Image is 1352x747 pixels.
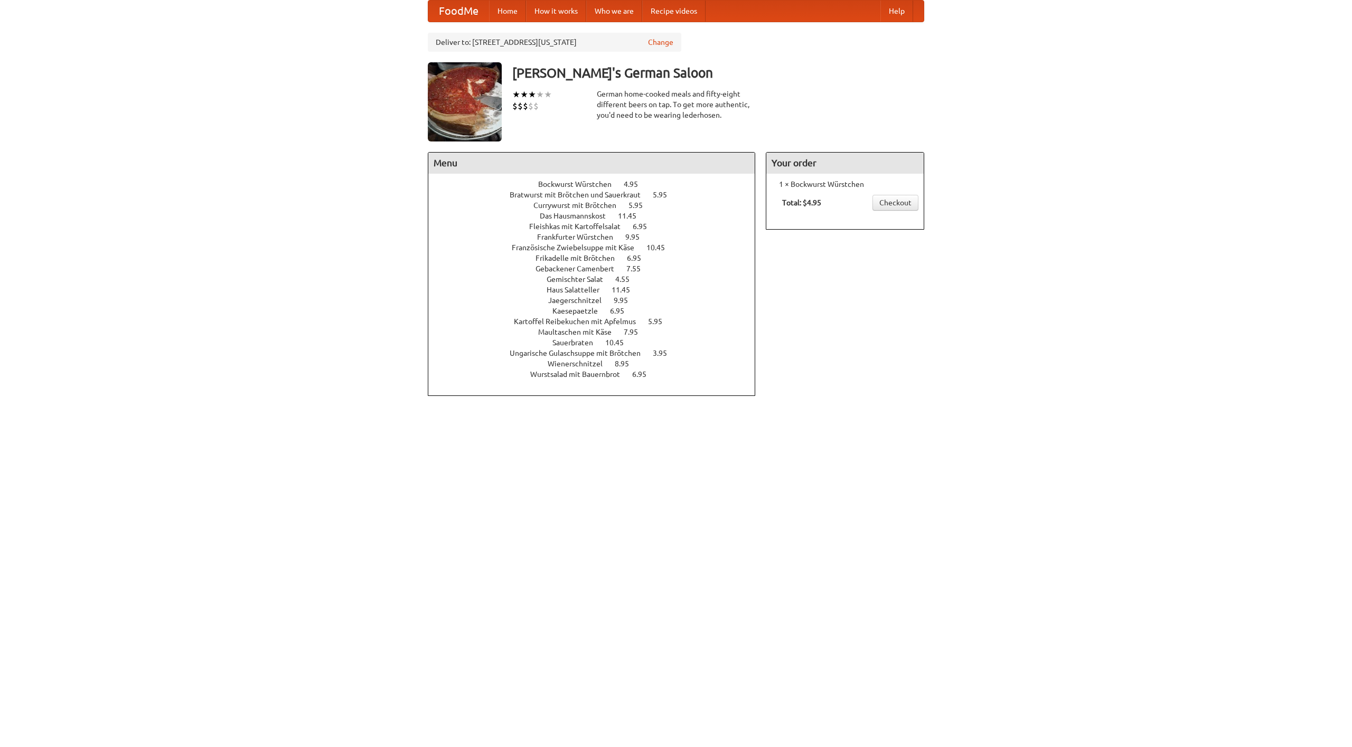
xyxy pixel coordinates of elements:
a: Maultaschen mit Käse 7.95 [538,328,658,336]
span: Currywurst mit Brötchen [533,201,627,210]
li: $ [523,100,528,112]
a: Checkout [872,195,918,211]
a: Gebackener Camenbert 7.55 [536,264,660,273]
a: FoodMe [428,1,489,22]
span: 9.95 [625,233,650,241]
li: $ [528,100,533,112]
a: Home [489,1,526,22]
a: Bratwurst mit Brötchen und Sauerkraut 5.95 [510,191,687,199]
div: German home-cooked meals and fifty-eight different beers on tap. To get more authentic, you'd nee... [597,89,755,120]
a: Recipe videos [642,1,706,22]
span: Haus Salatteller [547,286,610,294]
a: Wienerschnitzel 8.95 [548,360,649,368]
li: $ [533,100,539,112]
a: Help [880,1,913,22]
span: Frikadelle mit Brötchen [536,254,625,262]
span: Sauerbraten [552,338,604,347]
span: 4.95 [624,180,649,188]
span: 7.95 [624,328,649,336]
a: Kartoffel Reibekuchen mit Apfelmus 5.95 [514,317,682,326]
span: 6.95 [610,307,635,315]
div: Deliver to: [STREET_ADDRESS][US_STATE] [428,33,681,52]
a: Frankfurter Würstchen 9.95 [537,233,659,241]
span: Das Hausmannskost [540,212,616,220]
a: Sauerbraten 10.45 [552,338,643,347]
li: $ [512,100,518,112]
b: Total: $4.95 [782,198,821,207]
a: Bockwurst Würstchen 4.95 [538,180,658,188]
span: 8.95 [615,360,640,368]
span: Ungarische Gulaschsuppe mit Brötchen [510,349,651,357]
li: ★ [528,89,536,100]
span: Gemischter Salat [547,275,614,283]
span: Kartoffel Reibekuchen mit Apfelmus [514,317,646,326]
span: 5.95 [648,317,673,326]
a: Change [648,37,673,48]
a: Frikadelle mit Brötchen 6.95 [536,254,661,262]
span: 11.45 [618,212,647,220]
h3: [PERSON_NAME]'s German Saloon [512,62,924,83]
a: Currywurst mit Brötchen 5.95 [533,201,662,210]
li: $ [518,100,523,112]
span: 4.55 [615,275,640,283]
a: Das Hausmannskost 11.45 [540,212,656,220]
span: Französische Zwiebelsuppe mit Käse [512,243,645,252]
span: 10.45 [605,338,634,347]
span: 11.45 [612,286,641,294]
a: Haus Salatteller 11.45 [547,286,650,294]
a: Gemischter Salat 4.55 [547,275,649,283]
a: Französische Zwiebelsuppe mit Käse 10.45 [512,243,684,252]
span: Bockwurst Würstchen [538,180,622,188]
span: Jaegerschnitzel [548,296,612,305]
li: ★ [544,89,552,100]
span: 10.45 [646,243,675,252]
span: Bratwurst mit Brötchen und Sauerkraut [510,191,651,199]
li: ★ [512,89,520,100]
span: Kaesepaetzle [552,307,608,315]
a: Ungarische Gulaschsuppe mit Brötchen 3.95 [510,349,687,357]
span: 9.95 [614,296,639,305]
a: Fleishkas mit Kartoffelsalat 6.95 [529,222,666,231]
li: 1 × Bockwurst Würstchen [772,179,918,190]
span: 5.95 [628,201,653,210]
a: How it works [526,1,586,22]
a: Who we are [586,1,642,22]
a: Wurstsalad mit Bauernbrot 6.95 [530,370,666,379]
span: 7.55 [626,264,651,273]
span: 6.95 [627,254,652,262]
a: Jaegerschnitzel 9.95 [548,296,647,305]
li: ★ [536,89,544,100]
span: Fleishkas mit Kartoffelsalat [529,222,631,231]
span: 6.95 [633,222,658,231]
h4: Your order [766,153,924,174]
span: Frankfurter Würstchen [537,233,624,241]
h4: Menu [428,153,755,174]
span: 3.95 [653,349,678,357]
span: Wurstsalad mit Bauernbrot [530,370,631,379]
span: Gebackener Camenbert [536,264,625,273]
span: Maultaschen mit Käse [538,328,622,336]
img: angular.jpg [428,62,502,141]
span: 5.95 [653,191,678,199]
span: Wienerschnitzel [548,360,613,368]
a: Kaesepaetzle 6.95 [552,307,644,315]
span: 6.95 [632,370,657,379]
li: ★ [520,89,528,100]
